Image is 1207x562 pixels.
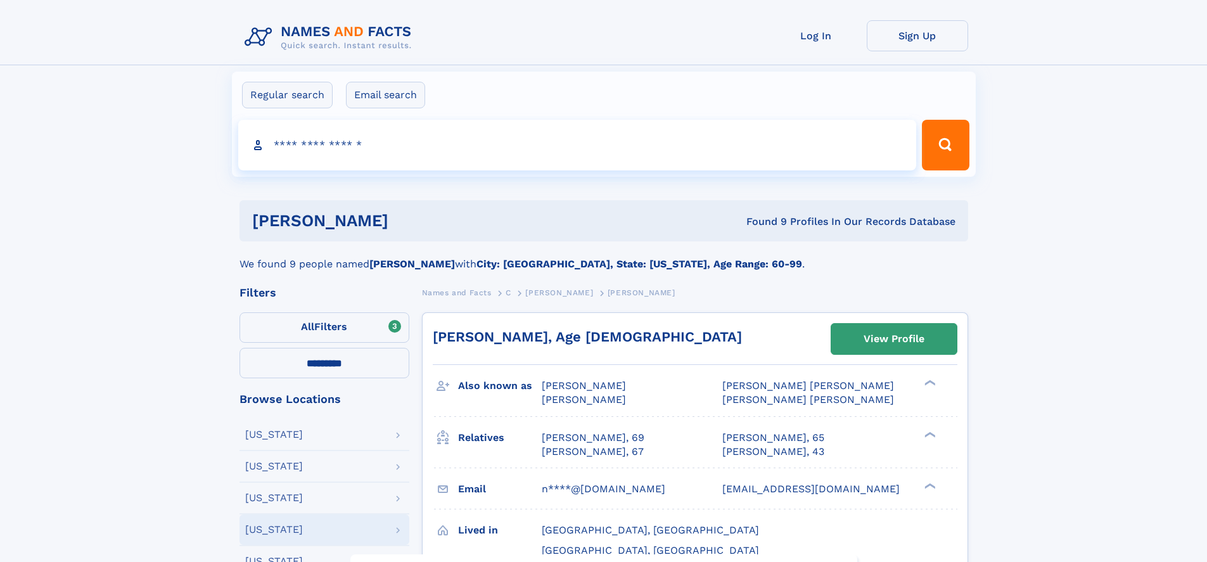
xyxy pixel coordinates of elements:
[921,379,936,387] div: ❯
[245,430,303,440] div: [US_STATE]
[921,482,936,490] div: ❯
[369,258,455,270] b: [PERSON_NAME]
[239,393,409,405] div: Browse Locations
[458,375,542,397] h3: Also known as
[567,215,955,229] div: Found 9 Profiles In Our Records Database
[506,284,511,300] a: C
[245,461,303,471] div: [US_STATE]
[722,393,894,406] span: [PERSON_NAME] [PERSON_NAME]
[458,520,542,541] h3: Lived in
[458,478,542,500] h3: Email
[238,120,917,170] input: search input
[245,525,303,535] div: [US_STATE]
[506,288,511,297] span: C
[239,312,409,343] label: Filters
[921,430,936,438] div: ❯
[831,324,957,354] a: View Profile
[542,524,759,536] span: [GEOGRAPHIC_DATA], [GEOGRAPHIC_DATA]
[242,82,333,108] label: Regular search
[542,544,759,556] span: [GEOGRAPHIC_DATA], [GEOGRAPHIC_DATA]
[525,288,593,297] span: [PERSON_NAME]
[864,324,924,354] div: View Profile
[239,287,409,298] div: Filters
[722,483,900,495] span: [EMAIL_ADDRESS][DOMAIN_NAME]
[422,284,492,300] a: Names and Facts
[476,258,802,270] b: City: [GEOGRAPHIC_DATA], State: [US_STATE], Age Range: 60-99
[458,427,542,449] h3: Relatives
[722,380,894,392] span: [PERSON_NAME] [PERSON_NAME]
[722,431,824,445] a: [PERSON_NAME], 65
[245,493,303,503] div: [US_STATE]
[252,213,568,229] h1: [PERSON_NAME]
[542,431,644,445] a: [PERSON_NAME], 69
[239,241,968,272] div: We found 9 people named with .
[765,20,867,51] a: Log In
[922,120,969,170] button: Search Button
[525,284,593,300] a: [PERSON_NAME]
[608,288,675,297] span: [PERSON_NAME]
[346,82,425,108] label: Email search
[239,20,422,54] img: Logo Names and Facts
[542,380,626,392] span: [PERSON_NAME]
[301,321,314,333] span: All
[722,445,824,459] a: [PERSON_NAME], 43
[433,329,742,345] a: [PERSON_NAME], Age [DEMOGRAPHIC_DATA]
[867,20,968,51] a: Sign Up
[542,445,644,459] a: [PERSON_NAME], 67
[542,393,626,406] span: [PERSON_NAME]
